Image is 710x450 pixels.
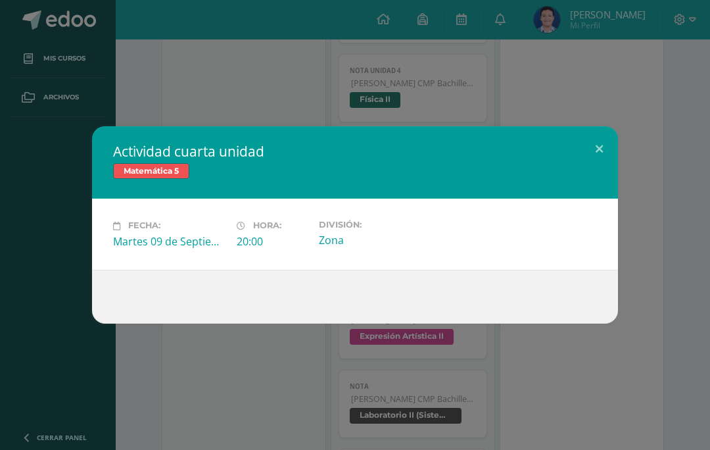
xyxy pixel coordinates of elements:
[113,163,189,179] span: Matemática 5
[319,233,432,247] div: Zona
[237,234,308,249] div: 20:00
[113,142,597,161] h2: Actividad cuarta unidad
[113,234,226,249] div: Martes 09 de Septiembre
[253,221,281,231] span: Hora:
[319,220,432,230] label: División:
[128,221,160,231] span: Fecha:
[580,126,618,171] button: Close (Esc)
